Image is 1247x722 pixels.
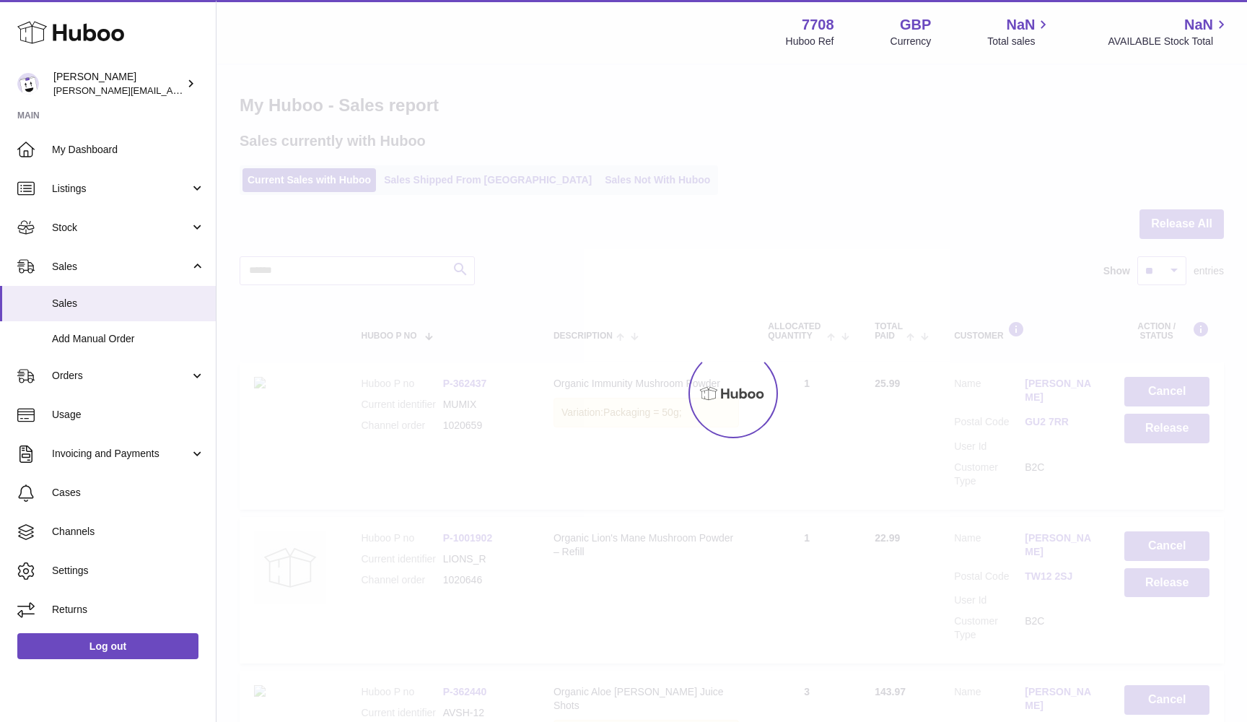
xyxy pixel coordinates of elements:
[52,297,205,310] span: Sales
[1108,15,1230,48] a: NaN AVAILABLE Stock Total
[52,603,205,617] span: Returns
[53,70,183,97] div: [PERSON_NAME]
[52,486,205,500] span: Cases
[786,35,834,48] div: Huboo Ref
[1184,15,1213,35] span: NaN
[1108,35,1230,48] span: AVAILABLE Stock Total
[52,564,205,578] span: Settings
[52,408,205,422] span: Usage
[900,15,931,35] strong: GBP
[52,369,190,383] span: Orders
[52,332,205,346] span: Add Manual Order
[52,221,190,235] span: Stock
[1006,15,1035,35] span: NaN
[17,73,39,95] img: victor@erbology.co
[891,35,932,48] div: Currency
[802,15,834,35] strong: 7708
[52,182,190,196] span: Listings
[52,143,205,157] span: My Dashboard
[52,447,190,461] span: Invoicing and Payments
[17,633,198,659] a: Log out
[53,84,289,96] span: [PERSON_NAME][EMAIL_ADDRESS][DOMAIN_NAME]
[52,525,205,539] span: Channels
[52,260,190,274] span: Sales
[987,15,1051,48] a: NaN Total sales
[987,35,1051,48] span: Total sales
